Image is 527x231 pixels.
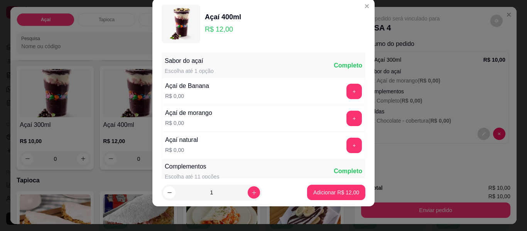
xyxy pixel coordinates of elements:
[313,189,359,196] p: Adicionar R$ 12,00
[165,67,214,75] div: Escolha até 1 opção
[346,138,362,153] button: add
[165,162,220,171] div: Complementos
[165,146,198,154] p: R$ 0,00
[346,84,362,99] button: add
[165,108,212,118] div: Açaí de morango
[165,81,209,91] div: Açaí de Banana
[162,5,200,43] img: product-image
[163,186,176,199] button: decrease-product-quantity
[165,119,212,127] p: R$ 0,00
[165,173,220,180] div: Escolha até 11 opções
[165,92,209,100] p: R$ 0,00
[205,24,241,35] p: R$ 12,00
[165,56,214,66] div: Sabor do açaí
[307,185,365,200] button: Adicionar R$ 12,00
[165,135,198,145] div: Açaí natural
[346,111,362,126] button: add
[248,186,260,199] button: increase-product-quantity
[334,167,362,176] div: Completo
[334,61,362,70] div: Completo
[205,12,241,22] div: Açaí 400ml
